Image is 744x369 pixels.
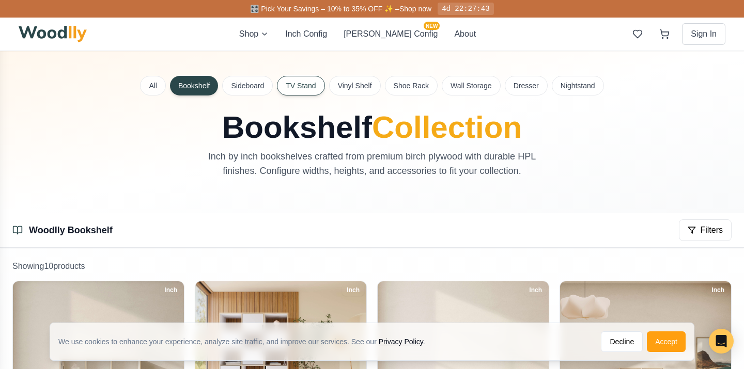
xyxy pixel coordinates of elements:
[707,284,729,296] div: Inch
[647,331,686,352] button: Accept
[277,76,324,95] button: TV Stand
[170,76,218,95] button: Bookshelf
[601,331,643,352] button: Decline
[140,76,166,95] button: All
[222,76,273,95] button: Sideboard
[342,284,364,296] div: Inch
[505,76,548,95] button: Dresser
[379,338,423,346] a: Privacy Policy
[198,149,546,178] p: Inch by inch bookshelves crafted from premium birch plywood with durable HPL finishes. Configure ...
[709,329,734,354] div: Open Intercom Messenger
[250,5,399,13] span: 🎛️ Pick Your Savings – 10% to 35% OFF ✨ –
[285,28,327,40] button: Inch Config
[442,76,501,95] button: Wall Storage
[58,336,433,347] div: We use cookies to enhance your experience, analyze site traffic, and improve our services. See our .
[700,224,723,236] span: Filters
[29,225,113,235] a: Woodlly Bookshelf
[385,76,438,95] button: Shoe Rack
[399,5,431,13] a: Shop now
[160,284,182,296] div: Inch
[19,26,87,42] img: Woodlly
[344,28,438,40] button: [PERSON_NAME] ConfigNEW
[141,112,603,143] h1: Bookshelf
[438,3,493,15] div: 4d 22:27:43
[329,76,381,95] button: Vinyl Shelf
[524,284,547,296] div: Inch
[12,260,732,272] p: Showing 10 product s
[424,22,440,30] span: NEW
[679,219,732,241] button: Filters
[454,28,476,40] button: About
[682,23,725,45] button: Sign In
[239,28,269,40] button: Shop
[372,110,522,145] span: Collection
[552,76,604,95] button: Nightstand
